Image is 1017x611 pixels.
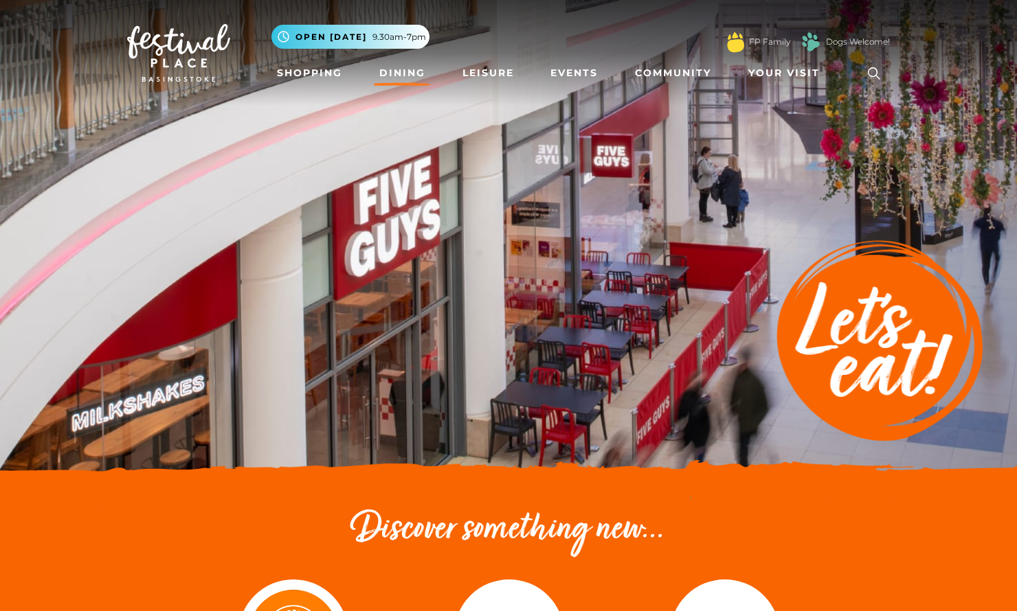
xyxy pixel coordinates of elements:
[271,60,348,86] a: Shopping
[457,60,519,86] a: Leisure
[295,31,367,43] span: Open [DATE]
[629,60,717,86] a: Community
[743,60,832,86] a: Your Visit
[372,31,426,43] span: 9.30am-7pm
[271,25,429,49] button: Open [DATE] 9.30am-7pm
[374,60,431,86] a: Dining
[127,24,230,82] img: Festival Place Logo
[826,36,890,48] a: Dogs Welcome!
[749,36,790,48] a: FP Family
[545,60,603,86] a: Events
[127,508,890,552] h2: Discover something new...
[748,66,820,80] span: Your Visit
